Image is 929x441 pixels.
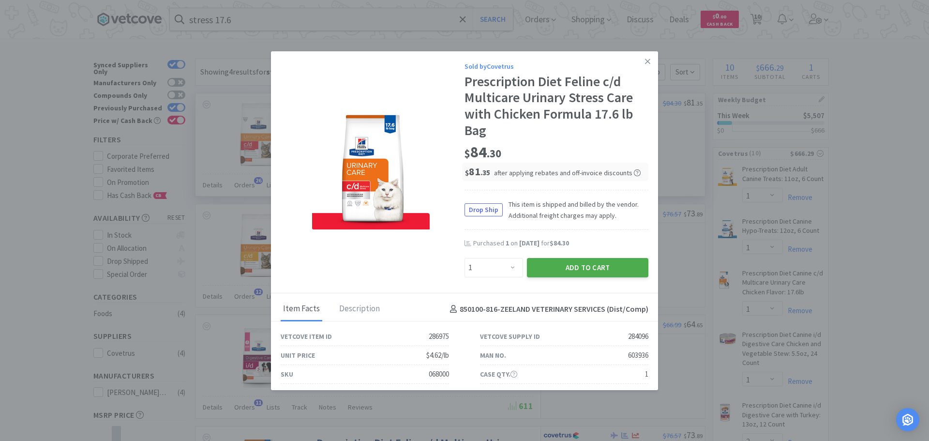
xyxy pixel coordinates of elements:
div: 603936 [628,350,648,361]
span: $ [464,147,470,160]
div: Unit of Measure [281,388,336,398]
div: Bag [636,387,648,399]
span: This item is shipped and billed by the vendor. Additional freight charges may apply. [503,199,648,221]
span: Drop Ship [465,204,502,216]
div: 1 [645,368,648,380]
span: $84.30 [550,239,569,247]
div: Item Facts [281,297,322,321]
div: Vetcove Supply ID [480,331,540,342]
div: 068000 [429,368,449,380]
h4: 850100-816 - ZEELAND VETERINARY SERVICES (Dist/Comp) [446,303,648,316]
span: 84 [464,142,501,162]
div: SKU [281,369,293,380]
div: 284096 [628,331,648,342]
div: Unit Price [281,350,315,361]
div: Case Qty. [480,369,517,380]
div: Description [337,297,382,321]
span: . 30 [487,147,501,160]
div: Pack Type [480,388,513,398]
span: after applying rebates and off-invoice discounts [494,168,641,177]
div: Prescription Diet Feline c/d Multicare Urinary Stress Care with Chicken Formula 17.6 lb Bag [464,74,648,138]
span: 1 [506,239,509,247]
div: Vetcove Item ID [281,331,332,342]
div: $4.62/lb [426,350,449,361]
img: 2129b55bfacd4299b1b81fc9ca406517_284096.png [312,108,433,229]
div: Purchased on for [473,239,648,248]
span: 81 [465,165,490,178]
div: 17.6lb [432,387,449,399]
div: Open Intercom Messenger [896,408,919,431]
span: [DATE] [519,239,539,247]
button: Add to Cart [527,258,648,277]
span: . 35 [480,168,490,177]
div: Man No. [480,350,506,361]
div: Sold by Covetrus [464,61,648,72]
span: $ [465,168,469,177]
div: 286975 [429,331,449,342]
